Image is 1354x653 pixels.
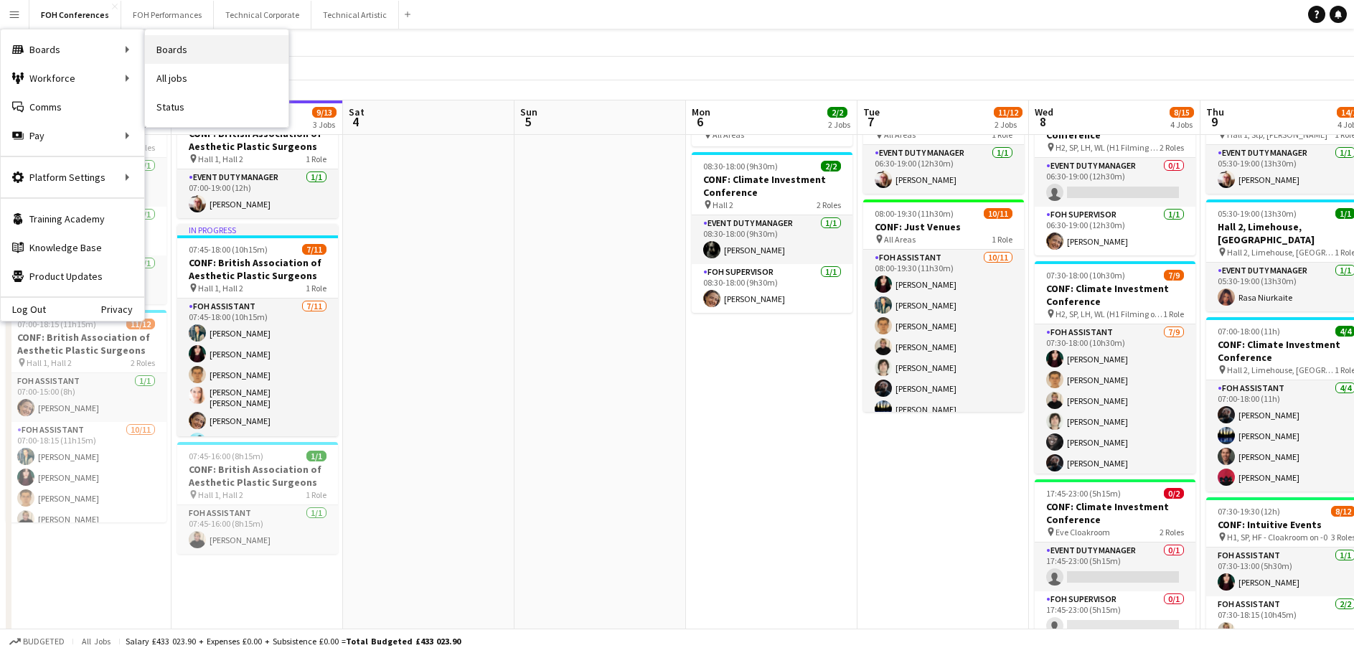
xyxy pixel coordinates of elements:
[1035,591,1195,640] app-card-role: FOH Supervisor0/117:45-23:00 (5h15m)
[992,234,1012,245] span: 1 Role
[349,105,365,118] span: Sat
[347,113,365,130] span: 4
[145,64,288,93] a: All jobs
[101,304,144,315] a: Privacy
[1,93,144,121] a: Comms
[690,113,710,130] span: 6
[6,310,166,522] app-job-card: 07:00-18:15 (11h15m)11/12CONF: British Association of Aesthetic Plastic Surgeons Hall 1, Hall 22 ...
[126,319,155,329] span: 11/12
[1035,105,1053,118] span: Wed
[703,161,778,172] span: 08:30-18:00 (9h30m)
[1227,247,1335,258] span: Hall 2, Limehouse, [GEOGRAPHIC_DATA]
[346,636,461,647] span: Total Budgeted £433 023.90
[177,463,338,489] h3: CONF: British Association of Aesthetic Plastic Surgeons
[1160,527,1184,537] span: 2 Roles
[17,319,96,329] span: 07:00-18:15 (11h15m)
[177,169,338,218] app-card-role: Event Duty Manager1/107:00-19:00 (12h)[PERSON_NAME]
[177,224,338,235] div: In progress
[1033,113,1053,130] span: 8
[1035,479,1195,640] div: 17:45-23:00 (5h15m)0/2CONF: Climate Investment Conference Eve Cloakroom2 RolesEvent Duty Manager0...
[177,224,338,436] app-job-card: In progress07:45-18:00 (10h15m)7/11CONF: British Association of Aesthetic Plastic Surgeons Hall 1...
[313,119,336,130] div: 3 Jobs
[6,331,166,357] h3: CONF: British Association of Aesthetic Plastic Surgeons
[817,199,841,210] span: 2 Roles
[1,121,144,150] div: Pay
[1,163,144,192] div: Platform Settings
[198,154,243,164] span: Hall 1, Hall 2
[821,161,841,172] span: 2/2
[1035,261,1195,474] app-job-card: 07:30-18:00 (10h30m)7/9CONF: Climate Investment Conference H2, SP, LH, WL (H1 Filming only)1 Role...
[177,95,338,218] app-job-card: In progress07:00-19:00 (12h)1/1CONF: British Association of Aesthetic Plastic Surgeons Hall 1, Ha...
[518,113,537,130] span: 5
[177,127,338,153] h3: CONF: British Association of Aesthetic Plastic Surgeons
[1164,270,1184,281] span: 7/9
[79,636,113,647] span: All jobs
[145,35,288,64] a: Boards
[1056,527,1110,537] span: Eve Cloakroom
[306,154,326,164] span: 1 Role
[1056,309,1163,319] span: H2, SP, LH, WL (H1 Filming only)
[1035,158,1195,207] app-card-role: Event Duty Manager0/106:30-19:00 (12h30m)
[692,173,852,199] h3: CONF: Climate Investment Conference
[863,145,1024,194] app-card-role: Event Duty Manager1/106:30-19:00 (12h30m)[PERSON_NAME]
[1,233,144,262] a: Knowledge Base
[1170,107,1194,118] span: 8/15
[863,250,1024,507] app-card-role: FOH Assistant10/1108:00-19:30 (11h30m)[PERSON_NAME][PERSON_NAME][PERSON_NAME][PERSON_NAME][PERSON...
[7,634,67,649] button: Budgeted
[1218,506,1280,517] span: 07:30-19:30 (12h)
[306,283,326,293] span: 1 Role
[520,105,537,118] span: Sun
[1227,532,1327,542] span: H1, SP, HF - Cloakroom on -0
[1056,142,1160,153] span: H2, SP, LH, WL (H1 Filming only)
[713,199,733,210] span: Hall 2
[1163,309,1184,319] span: 1 Role
[1035,324,1195,540] app-card-role: FOH Assistant7/907:30-18:00 (10h30m)[PERSON_NAME][PERSON_NAME][PERSON_NAME][PERSON_NAME][PERSON_N...
[692,264,852,313] app-card-role: FOH Supervisor1/108:30-18:00 (9h30m)[PERSON_NAME]
[126,636,461,647] div: Salary £433 023.90 + Expenses £0.00 + Subsistence £0.00 =
[1206,105,1224,118] span: Thu
[861,113,880,130] span: 7
[863,105,880,118] span: Tue
[131,357,155,368] span: 2 Roles
[189,451,263,461] span: 07:45-16:00 (8h15m)
[828,119,850,130] div: 2 Jobs
[121,1,214,29] button: FOH Performances
[1035,95,1195,255] app-job-card: 06:30-19:00 (12h30m)1/2CONF: Climate Investment Conference H2, SP, LH, WL (H1 Filming only)2 Role...
[177,505,338,554] app-card-role: FOH Assistant1/107:45-16:00 (8h15m)[PERSON_NAME]
[995,119,1022,130] div: 2 Jobs
[1035,282,1195,308] h3: CONF: Climate Investment Conference
[177,442,338,554] app-job-card: 07:45-16:00 (8h15m)1/1CONF: British Association of Aesthetic Plastic Surgeons Hall 1, Hall 21 Rol...
[863,199,1024,412] app-job-card: 08:00-19:30 (11h30m)10/11CONF: Just Venues All Areas1 RoleFOH Assistant10/1108:00-19:30 (11h30m)[...
[311,1,399,29] button: Technical Artistic
[145,93,288,121] a: Status
[1,262,144,291] a: Product Updates
[1,205,144,233] a: Training Academy
[214,1,311,29] button: Technical Corporate
[189,244,268,255] span: 07:45-18:00 (10h15m)
[1046,488,1121,499] span: 17:45-23:00 (5h15m)
[1,304,46,315] a: Log Out
[302,244,326,255] span: 7/11
[1218,326,1280,337] span: 07:00-18:00 (11h)
[6,373,166,422] app-card-role: FOH Assistant1/107:00-15:00 (8h)[PERSON_NAME]
[27,357,72,368] span: Hall 1, Hall 2
[1,35,144,64] div: Boards
[312,107,337,118] span: 9/13
[1046,270,1125,281] span: 07:30-18:00 (10h30m)
[863,95,1024,194] app-job-card: 06:30-19:00 (12h30m)1/1CONF: Just Venues All Areas1 RoleEvent Duty Manager1/106:30-19:00 (12h30m)...
[827,107,847,118] span: 2/2
[1227,365,1335,375] span: Hall 2, Limehouse, [GEOGRAPHIC_DATA]
[198,489,243,500] span: Hall 1, Hall 2
[692,215,852,264] app-card-role: Event Duty Manager1/108:30-18:00 (9h30m)[PERSON_NAME]
[1164,488,1184,499] span: 0/2
[875,208,954,219] span: 08:00-19:30 (11h30m)
[1160,142,1184,153] span: 2 Roles
[884,234,916,245] span: All Areas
